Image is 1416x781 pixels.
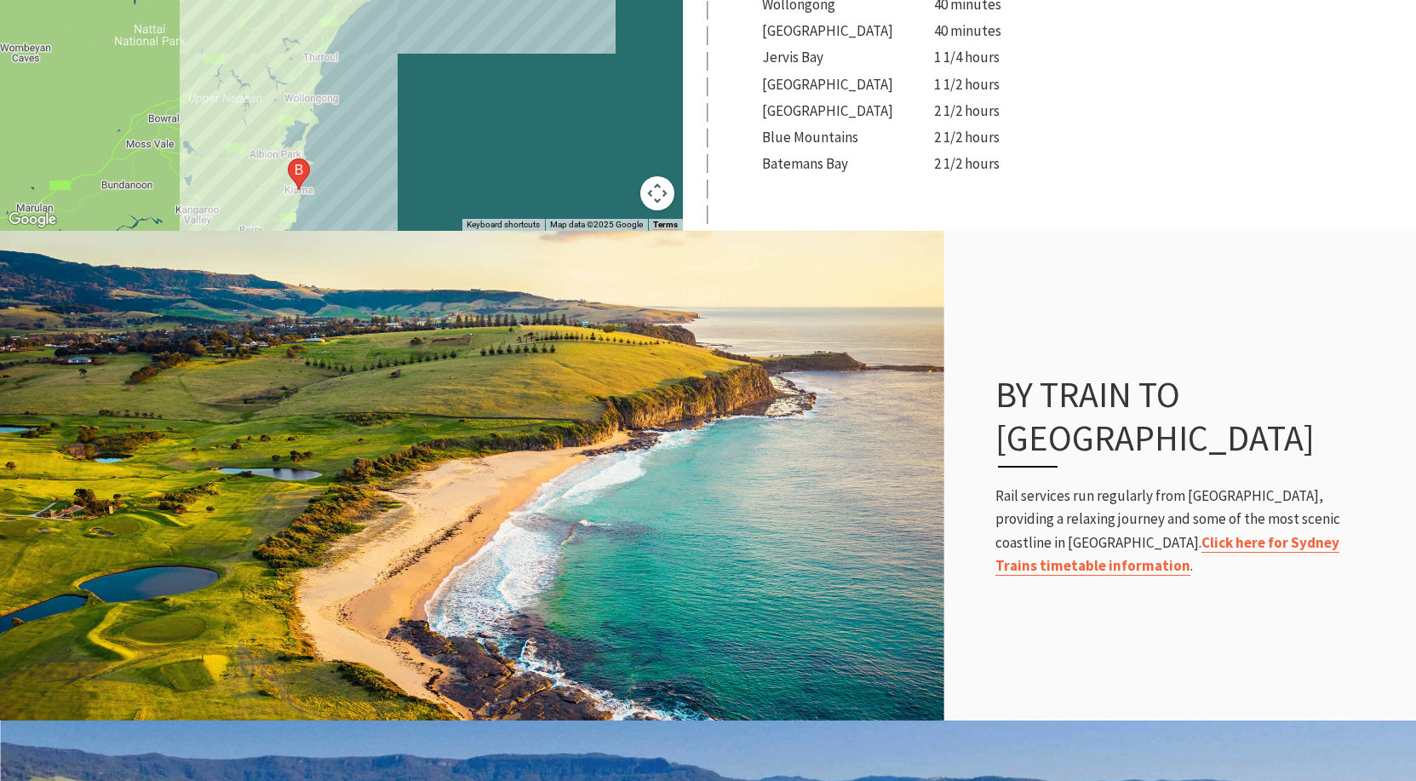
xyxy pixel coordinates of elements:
span: Map data ©2025 Google [550,220,643,229]
a: Click here for Sydney Trains timetable information [995,533,1339,576]
a: Terms (opens in new tab) [653,220,678,230]
div: Kiama NSW 2533, Australia [288,158,310,190]
td: 2 1/2 hours [933,125,1022,150]
td: Blue Mountains [761,125,932,150]
img: Google [4,209,60,231]
td: Batemans Bay [761,152,932,176]
button: Keyboard shortcuts [467,219,540,231]
h3: By Train to [GEOGRAPHIC_DATA] [995,373,1333,468]
button: Map camera controls [640,176,674,210]
td: [GEOGRAPHIC_DATA] [761,19,932,43]
td: [GEOGRAPHIC_DATA] [761,99,932,123]
td: 40 minutes [933,19,1022,43]
p: Rail services run regularly from [GEOGRAPHIC_DATA], providing a relaxing journey and some of the ... [995,485,1370,577]
td: [GEOGRAPHIC_DATA] [761,72,932,97]
td: 1 1/4 hours [933,45,1022,70]
td: 2 1/2 hours [933,99,1022,123]
td: 2 1/2 hours [933,152,1022,176]
td: Jervis Bay [761,45,932,70]
a: Open this area in Google Maps (opens a new window) [4,209,60,231]
td: 1 1/2 hours [933,72,1022,97]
